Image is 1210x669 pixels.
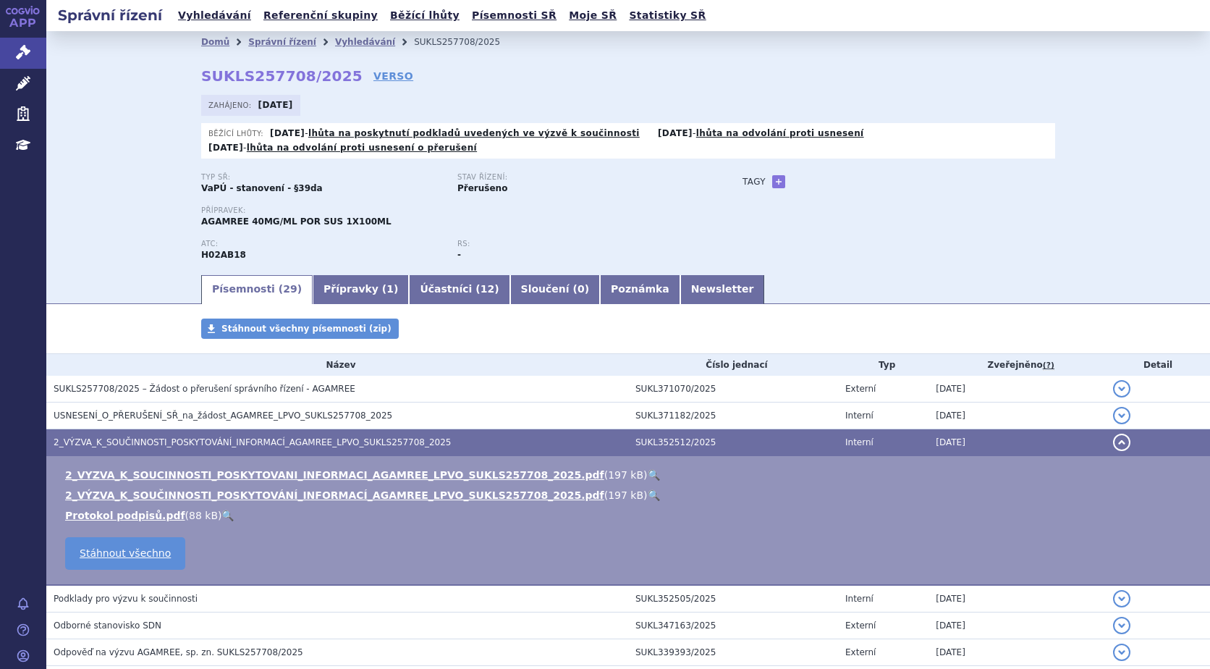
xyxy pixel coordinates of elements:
a: Stáhnout všechno [65,537,185,570]
th: Název [46,354,628,376]
a: Účastníci (12) [409,275,509,304]
td: [DATE] [928,613,1106,639]
abbr: (?) [1043,361,1054,371]
button: detail [1113,590,1130,607]
span: 197 kB [608,489,643,501]
th: Číslo jednací [628,354,838,376]
p: - [208,142,477,153]
p: Přípravek: [201,206,714,215]
td: [DATE] [928,403,1106,429]
a: Protokol podpisů.pdf [65,510,185,521]
span: Odpověď na výzvu AGAMREE, sp. zn. SUKLS257708/2025 [54,647,303,657]
p: Typ SŘ: [201,173,443,182]
td: [DATE] [928,639,1106,666]
strong: Přerušeno [457,183,507,193]
a: + [772,175,785,188]
strong: VaPÚ - stanovení - §39da [201,183,323,193]
span: SUKLS257708/2025 – Žádost o přerušení správního řízení - AGAMREE [54,384,355,394]
span: Externí [845,620,876,631]
strong: [DATE] [270,128,305,138]
span: 197 kB [608,469,643,481]
a: VERSO [373,69,413,83]
p: - [658,127,864,139]
strong: VAMOROLON [201,250,246,260]
button: detail [1113,434,1130,451]
button: detail [1113,644,1130,661]
a: Správní řízení [248,37,316,47]
a: 2_VYZVA_K_SOUCINNOSTI_POSKYTOVANI_INFORMACI_AGAMREE_LPVO_SUKLS257708_2025.pdf [65,469,604,481]
span: 1 [386,283,394,295]
span: Odborné stanovisko SDN [54,620,161,631]
button: detail [1113,380,1130,397]
span: Stáhnout všechny písemnosti (zip) [221,324,392,334]
p: RS: [457,240,699,248]
span: Externí [845,384,876,394]
a: Sloučení (0) [510,275,600,304]
li: SUKLS257708/2025 [414,31,519,53]
button: detail [1113,617,1130,634]
a: lhůta na poskytnutí podkladů uvedených ve výzvě k součinnosti [308,128,640,138]
span: Interní [845,594,873,604]
span: Interní [845,411,873,421]
span: Externí [845,647,876,657]
span: USNESENÍ_O_PŘERUŠENÍ_SŘ_na_žádost_AGAMREE_LPVO_SUKLS257708_2025 [54,411,392,421]
span: AGAMREE 40MG/ML POR SUS 1X100ML [201,216,392,227]
a: Poznámka [600,275,680,304]
a: 🔍 [221,510,234,521]
span: Běžící lhůty: [208,127,266,139]
a: Přípravky (1) [313,275,409,304]
strong: [DATE] [208,143,243,153]
th: Detail [1106,354,1210,376]
td: SUKL347163/2025 [628,613,838,639]
button: detail [1113,407,1130,424]
a: lhůta na odvolání proti usnesení o přerušení [247,143,477,153]
li: ( ) [65,488,1196,502]
td: [DATE] [928,376,1106,403]
a: Statistiky SŘ [625,6,710,25]
th: Typ [838,354,928,376]
span: Podklady pro výzvu k součinnosti [54,594,198,604]
a: Písemnosti (29) [201,275,313,304]
td: SUKL352512/2025 [628,429,838,456]
th: Zveřejněno [928,354,1106,376]
a: lhůta na odvolání proti usnesení [696,128,864,138]
a: 2_VÝZVA_K_SOUČINNOSTI_POSKYTOVÁNÍ_INFORMACÍ_AGAMREE_LPVO_SUKLS257708_2025.pdf [65,489,604,501]
strong: SUKLS257708/2025 [201,67,363,85]
a: Běžící lhůty [386,6,464,25]
td: SUKL352505/2025 [628,585,838,613]
span: Interní [845,437,873,447]
a: Moje SŘ [564,6,621,25]
h2: Správní řízení [46,5,174,25]
strong: - [457,250,461,260]
strong: [DATE] [658,128,693,138]
span: 88 kB [189,510,218,521]
td: SUKL339393/2025 [628,639,838,666]
td: [DATE] [928,585,1106,613]
li: ( ) [65,508,1196,523]
a: Písemnosti SŘ [467,6,561,25]
td: [DATE] [928,429,1106,456]
span: 2_VÝZVA_K_SOUČINNOSTI_POSKYTOVÁNÍ_INFORMACÍ_AGAMREE_LPVO_SUKLS257708_2025 [54,437,451,447]
a: Domů [201,37,229,47]
p: ATC: [201,240,443,248]
p: Stav řízení: [457,173,699,182]
a: 🔍 [648,489,660,501]
td: SUKL371182/2025 [628,403,838,429]
a: Newsletter [680,275,765,304]
td: SUKL371070/2025 [628,376,838,403]
a: 🔍 [648,469,660,481]
a: Referenční skupiny [259,6,382,25]
a: Vyhledávání [335,37,395,47]
span: 0 [577,283,585,295]
h3: Tagy [742,173,766,190]
a: Vyhledávání [174,6,255,25]
span: 29 [283,283,297,295]
p: - [270,127,640,139]
span: Zahájeno: [208,99,254,111]
a: Stáhnout všechny písemnosti (zip) [201,319,399,339]
strong: [DATE] [258,100,293,110]
span: 12 [481,283,494,295]
li: ( ) [65,468,1196,482]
